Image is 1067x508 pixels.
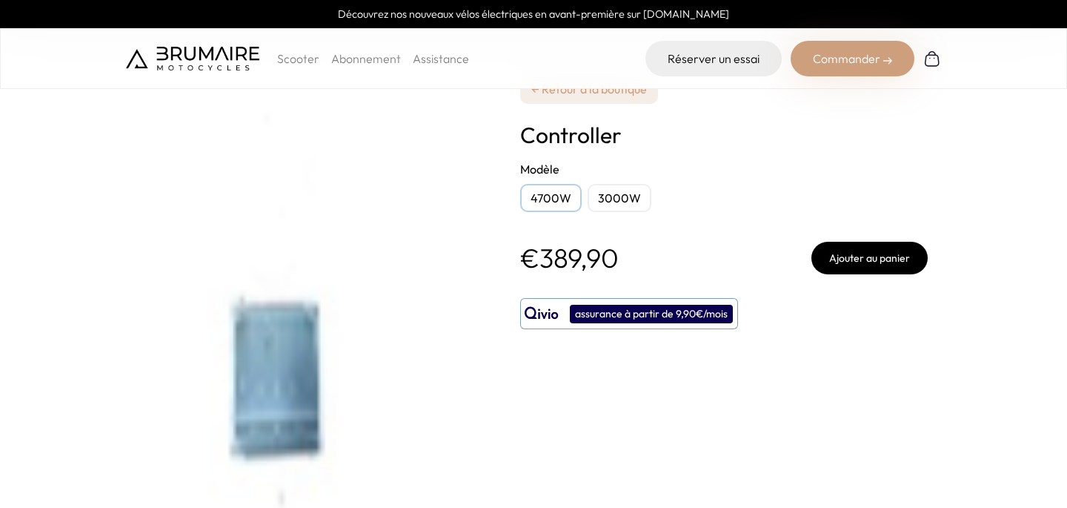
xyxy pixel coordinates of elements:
[811,242,928,274] button: Ajouter au panier
[277,50,319,67] p: Scooter
[645,41,782,76] a: Réserver un essai
[525,305,559,323] img: logo qivio
[570,305,733,323] div: assurance à partir de 9,90€/mois
[791,41,914,76] div: Commander
[520,298,738,329] button: assurance à partir de 9,90€/mois
[588,184,651,212] div: 3000W
[883,56,892,65] img: right-arrow-2.png
[520,243,619,273] p: €389,90
[126,47,259,70] img: Brumaire Motocycles
[520,184,582,212] div: 4700W
[923,50,941,67] img: Panier
[413,51,469,66] a: Assistance
[331,51,401,66] a: Abonnement
[520,160,928,178] h2: Modèle
[520,122,928,148] h1: Controller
